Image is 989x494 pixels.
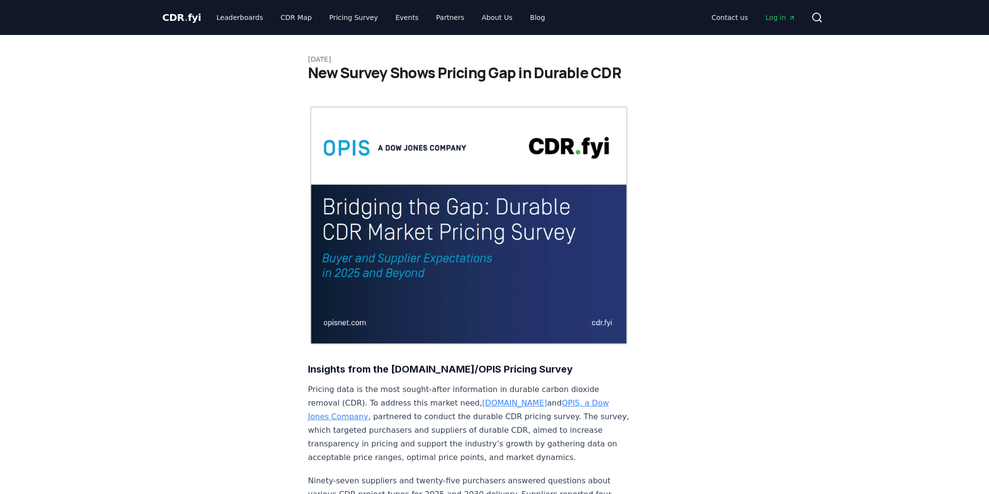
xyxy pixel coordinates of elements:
[185,12,188,23] span: .
[758,9,803,26] a: Log in
[522,9,553,26] a: Blog
[308,363,573,375] strong: Insights from the [DOMAIN_NAME]/OPIS Pricing Survey
[474,9,520,26] a: About Us
[308,54,681,64] p: [DATE]
[322,9,386,26] a: Pricing Survey
[428,9,472,26] a: Partners
[308,383,630,464] p: Pricing data is the most sought-after information in durable carbon dioxide removal (CDR). To add...
[482,398,547,408] a: [DOMAIN_NAME]
[209,9,271,26] a: Leaderboards
[388,9,426,26] a: Events
[308,105,630,346] img: blog post image
[308,64,681,82] h1: New Survey Shows Pricing Gap in Durable CDR
[766,13,796,22] span: Log in
[209,9,553,26] nav: Main
[273,9,320,26] a: CDR Map
[704,9,803,26] nav: Main
[704,9,756,26] a: Contact us
[162,11,201,24] a: CDR.fyi
[162,12,201,23] span: CDR fyi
